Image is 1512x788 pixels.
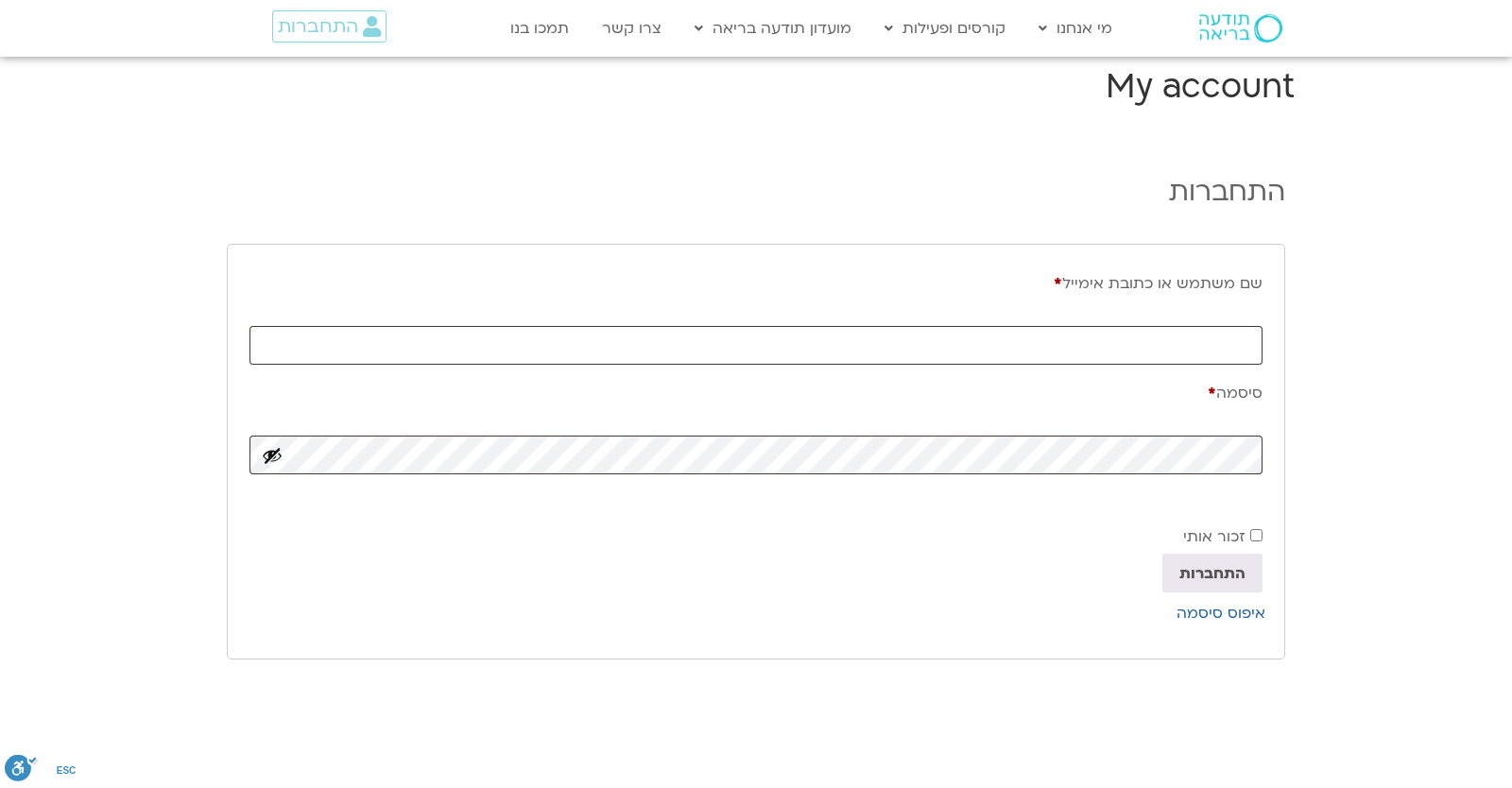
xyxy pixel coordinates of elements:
a: התחברות [272,10,387,43]
h2: התחברות [227,174,1285,210]
span: זכור אותי [1183,526,1246,547]
a: תמכו בנו [501,10,578,46]
label: סיסמה [249,376,1263,410]
a: צרו קשר [593,10,671,46]
a: קורסים ופעילות [875,10,1015,46]
label: שם משתמש או כתובת אימייל [249,266,1263,300]
img: תודעה בריאה [1199,14,1282,43]
button: להציג סיסמה [262,445,283,466]
a: מי אנחנו [1029,10,1122,46]
a: איפוס סיסמה [1177,603,1265,624]
span: התחברות [278,16,358,37]
a: מועדון תודעה בריאה [685,10,861,46]
input: זכור אותי [1250,529,1263,541]
button: התחברות [1162,554,1263,591]
h1: My account [217,64,1295,110]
